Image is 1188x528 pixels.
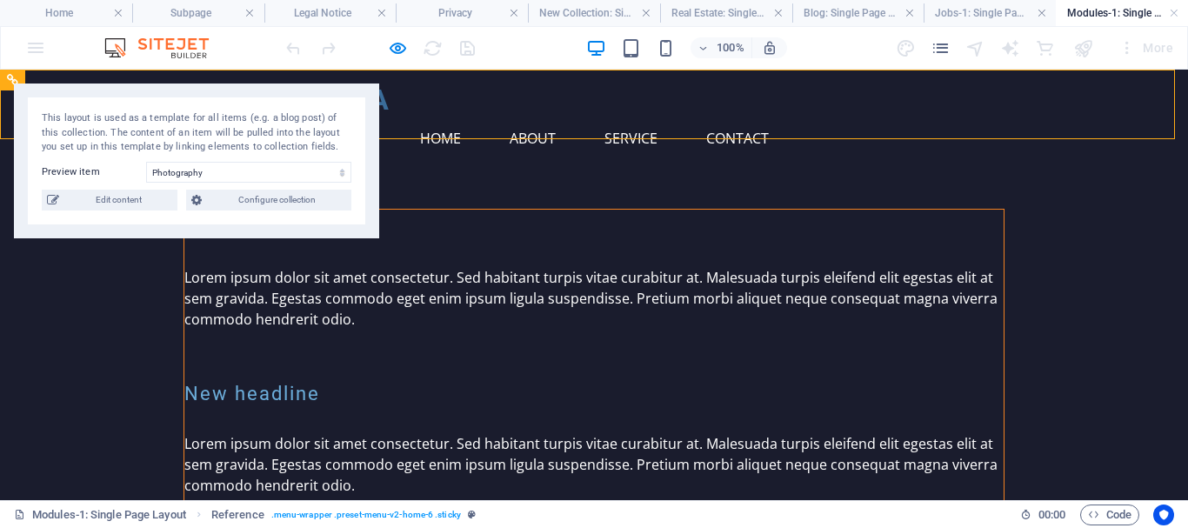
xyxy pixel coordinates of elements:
h4: Privacy [396,3,528,23]
img: Editor Logo [100,37,230,58]
span: . menu-wrapper .preset-menu-v2-home-6 .sticky [271,505,461,525]
button: Edit content [42,190,177,211]
button: Click here to leave preview mode and continue editing [387,37,408,58]
h4: Legal Notice [264,3,397,23]
span: Edit content [64,190,172,211]
span: Code [1088,505,1131,525]
h6: 100% [717,37,744,58]
h4: Jobs-1: Single Page Layout [924,3,1056,23]
button: pages [931,37,951,58]
div: This layout is used as a template for all items (e.g. a blog post) of this collection. The conten... [42,111,351,155]
button: Configure collection [186,190,351,211]
nav: breadcrumb [211,505,476,525]
i: On resize automatically adjust zoom level to fit chosen device. [762,40,778,56]
span: 00 00 [1038,505,1065,525]
h4: Modules-1: Single Page Layout [1056,3,1188,23]
a: Click to cancel selection. Double-click to open Pages [14,505,186,525]
span: Click to select. Double-click to edit [211,505,264,525]
h4: New Collection: Single Page Layout [528,3,660,23]
h6: Session time [1020,505,1066,525]
label: Preview item [42,162,146,183]
span: : [1051,508,1053,521]
i: Pages (Ctrl+Alt+S) [931,38,951,58]
h4: Subpage [132,3,264,23]
span: Configure collection [207,190,346,211]
h4: Blog: Single Page Layout [792,3,924,23]
button: 100% [691,37,752,58]
button: Code [1080,505,1139,525]
button: Usercentrics [1153,505,1174,525]
h4: Real Estate: Single Page Layout [660,3,792,23]
i: This element is a customizable preset [468,510,476,519]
